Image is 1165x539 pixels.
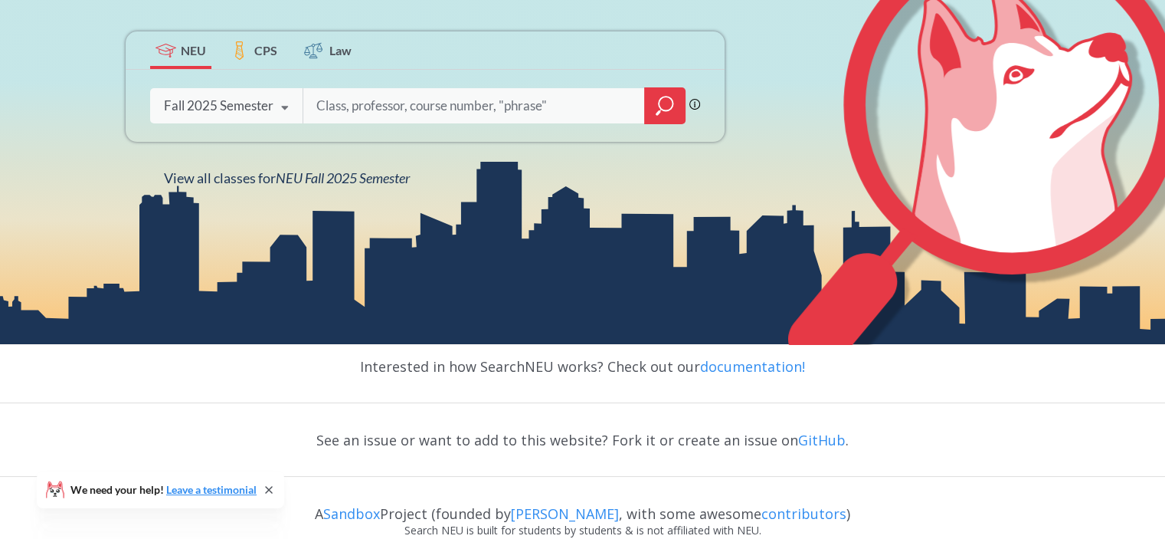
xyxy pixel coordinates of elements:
[181,41,206,59] span: NEU
[276,169,410,186] span: NEU Fall 2025 Semester
[761,504,846,523] a: contributors
[798,431,846,449] a: GitHub
[315,90,633,122] input: Class, professor, course number, "phrase"
[511,504,619,523] a: [PERSON_NAME]
[700,357,805,376] a: documentation!
[323,504,380,523] a: Sandbox
[164,169,410,186] span: View all classes for
[644,87,686,124] div: magnifying glass
[254,41,277,59] span: CPS
[164,97,273,114] div: Fall 2025 Semester
[656,95,674,117] svg: magnifying glass
[329,41,352,59] span: Law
